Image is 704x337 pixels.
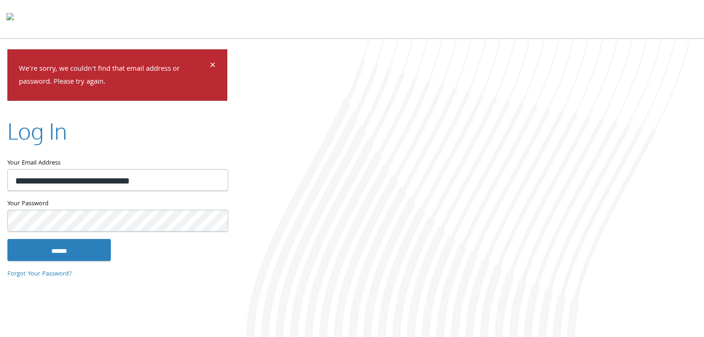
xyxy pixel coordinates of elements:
[6,10,14,28] img: todyl-logo-dark.svg
[7,116,67,147] h2: Log In
[7,198,227,210] label: Your Password
[19,62,208,89] p: We're sorry, we couldn't find that email address or password. Please try again.
[7,269,72,279] a: Forgot Your Password?
[210,57,216,75] span: ×
[210,61,216,72] button: Dismiss alert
